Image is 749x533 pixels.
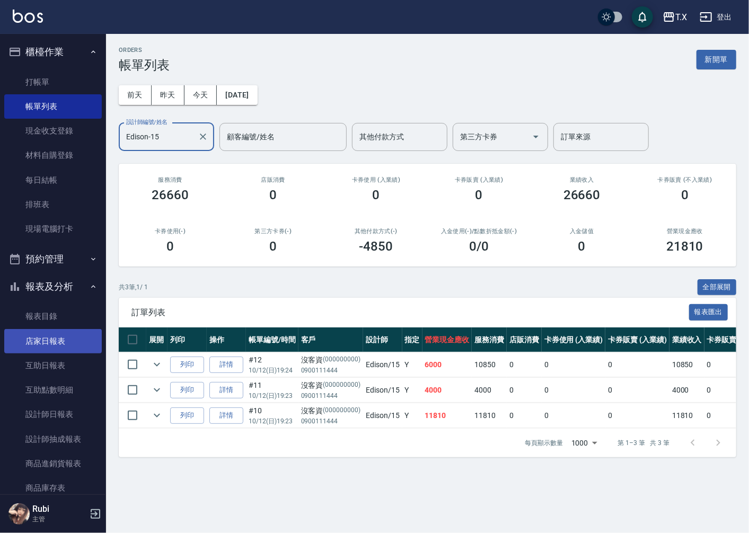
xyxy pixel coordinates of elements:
td: 0 [507,378,542,403]
button: expand row [149,382,165,398]
h2: 卡券販賣 (入業績) [440,176,517,183]
td: #10 [246,403,298,428]
label: 設計師編號/姓名 [126,118,168,126]
h3: 0 [578,239,586,254]
th: 服務消費 [472,327,507,352]
a: 報表目錄 [4,304,102,328]
h3: 26660 [152,188,189,202]
td: Edison /15 [363,378,402,403]
td: Edison /15 [363,403,402,428]
td: 4000 [422,378,472,403]
h3: -4850 [359,239,393,254]
a: 詳情 [209,357,243,373]
p: 第 1–3 筆 共 3 筆 [618,438,669,448]
button: 全部展開 [698,279,737,296]
p: 10/12 (日) 19:23 [249,416,296,426]
td: Edison /15 [363,352,402,377]
p: 0900111444 [301,366,360,375]
h2: 營業現金應收 [646,228,724,235]
td: 11810 [472,403,507,428]
h3: 0 [475,188,483,202]
a: 互助點數明細 [4,378,102,402]
td: 6000 [422,352,472,377]
th: 卡券販賣 (入業績) [605,327,669,352]
button: expand row [149,407,165,423]
td: 0 [605,403,669,428]
p: 10/12 (日) 19:23 [249,391,296,401]
div: 沒客資 [301,354,360,366]
button: Open [527,128,544,145]
th: 列印 [168,327,207,352]
td: 4000 [472,378,507,403]
button: [DATE] [217,85,257,105]
p: (000000000) [323,380,361,391]
p: 每頁顯示數量 [525,438,563,448]
td: #11 [246,378,298,403]
h3: 0 [166,239,174,254]
td: 0 [542,352,606,377]
button: 報表匯出 [689,304,728,321]
th: 展開 [146,327,168,352]
a: 設計師抽成報表 [4,427,102,451]
a: 店家日報表 [4,329,102,353]
h3: 服務消費 [131,176,209,183]
h3: 0 [681,188,689,202]
button: 列印 [170,357,204,373]
th: 帳單編號/時間 [246,327,298,352]
a: 現場電腦打卡 [4,217,102,241]
button: save [632,6,653,28]
h3: 0 [269,188,277,202]
button: 昨天 [152,85,184,105]
td: 11810 [669,403,704,428]
a: 詳情 [209,382,243,398]
p: (000000000) [323,405,361,416]
h3: 26660 [563,188,601,202]
button: 列印 [170,382,204,398]
h3: 帳單列表 [119,58,170,73]
h2: 第三方卡券(-) [234,228,312,235]
td: 4000 [669,378,704,403]
a: 每日結帳 [4,168,102,192]
h2: 入金儲值 [543,228,621,235]
button: 登出 [695,7,736,27]
a: 現金收支登錄 [4,119,102,143]
td: 0 [507,352,542,377]
div: 沒客資 [301,405,360,416]
button: 報表及分析 [4,273,102,300]
div: 1000 [567,429,601,457]
a: 商品進銷貨報表 [4,451,102,476]
p: 10/12 (日) 19:24 [249,366,296,375]
th: 客戶 [298,327,363,352]
a: 報表匯出 [689,307,728,317]
th: 設計師 [363,327,402,352]
td: #12 [246,352,298,377]
p: 共 3 筆, 1 / 1 [119,282,148,292]
div: 沒客資 [301,380,360,391]
p: 主管 [32,514,86,524]
th: 操作 [207,327,246,352]
button: 預約管理 [4,245,102,273]
a: 詳情 [209,407,243,424]
th: 營業現金應收 [422,327,472,352]
button: 今天 [184,85,217,105]
span: 訂單列表 [131,307,689,318]
button: expand row [149,357,165,372]
td: 0 [605,352,669,377]
a: 排班表 [4,192,102,217]
td: 11810 [422,403,472,428]
h3: 0 [269,239,277,254]
th: 店販消費 [507,327,542,352]
td: 0 [542,403,606,428]
td: 0 [507,403,542,428]
a: 新開單 [697,54,736,64]
button: T.X [658,6,691,28]
p: (000000000) [323,354,361,366]
th: 業績收入 [669,327,704,352]
button: 新開單 [697,50,736,69]
a: 商品庫存表 [4,476,102,500]
h5: Rubi [32,504,86,514]
img: Logo [13,10,43,23]
h3: 0 [372,188,380,202]
a: 材料自購登錄 [4,143,102,167]
td: 10850 [472,352,507,377]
